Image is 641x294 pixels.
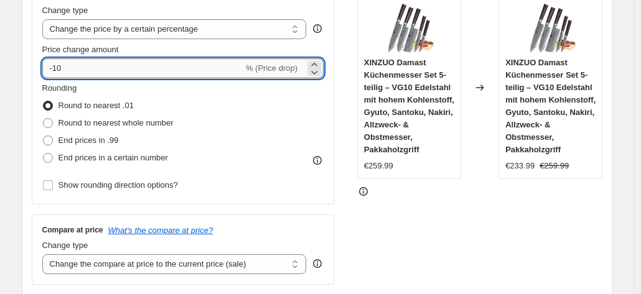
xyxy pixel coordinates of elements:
span: End prices in .99 [58,136,119,145]
span: % (Price drop) [246,63,297,73]
div: help [311,22,324,35]
span: Price change amount [42,45,119,54]
span: Round to nearest .01 [58,101,134,110]
div: help [311,257,324,270]
img: 81veO6FcnDL_80x.jpg [526,3,576,53]
span: Change type [42,6,88,15]
span: XINZUO Damast Küchenmesser Set 5-teilig – VG10 Edelstahl mit hohem Kohlenstoff, Gyuto, Santoku, N... [364,58,454,154]
h3: Compare at price [42,225,103,235]
span: End prices in a certain number [58,153,168,162]
div: €233.99 [505,160,535,172]
span: Change type [42,241,88,250]
span: XINZUO Damast Küchenmesser Set 5-teilig – VG10 Edelstahl mit hohem Kohlenstoff, Gyuto, Santoku, N... [505,58,596,154]
span: Show rounding direction options? [58,180,178,190]
div: €259.99 [364,160,393,172]
strike: €259.99 [540,160,569,172]
img: 81veO6FcnDL_80x.jpg [384,3,434,53]
input: -15 [42,58,243,78]
button: What's the compare at price? [108,226,213,235]
span: Rounding [42,83,77,93]
span: Round to nearest whole number [58,118,174,127]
